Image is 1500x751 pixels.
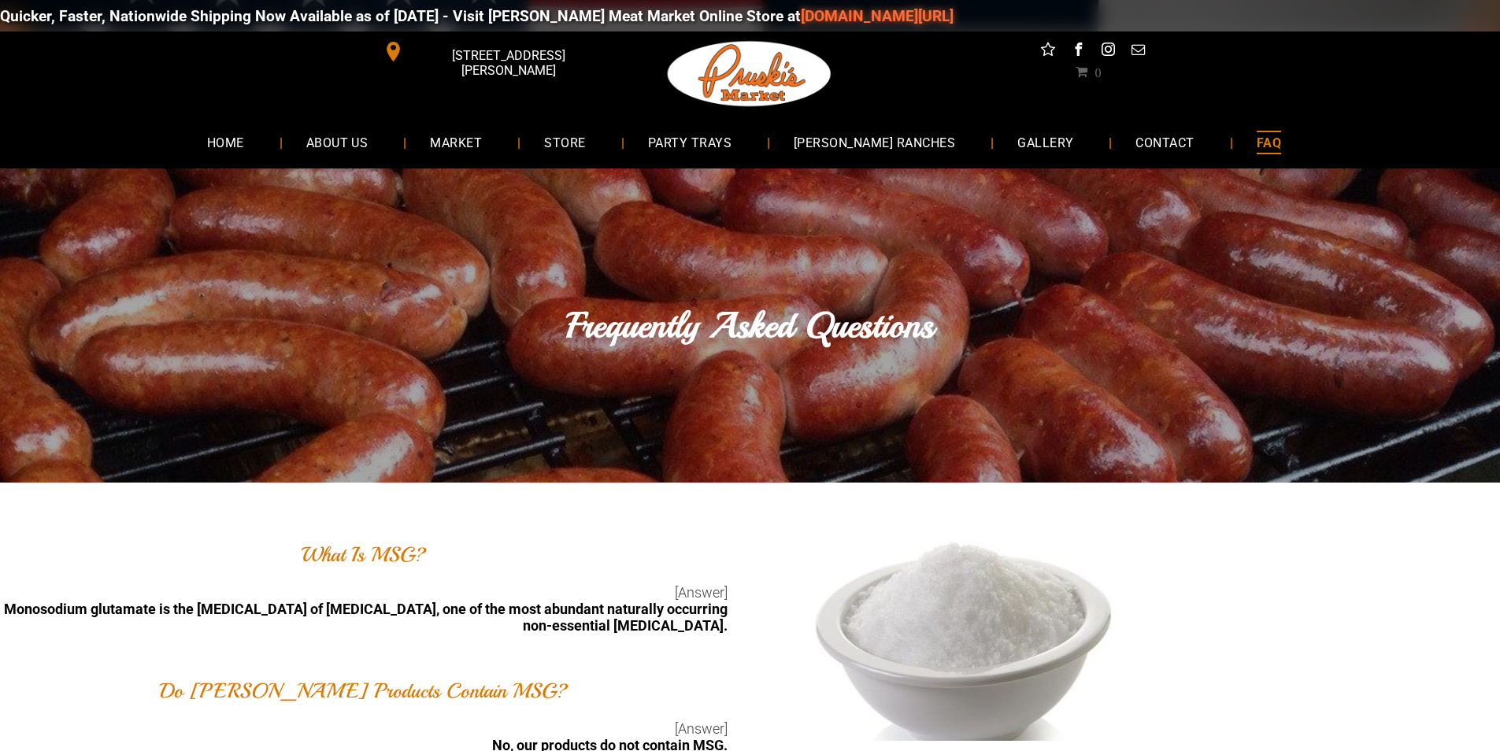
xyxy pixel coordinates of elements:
[302,542,426,568] font: What Is MSG?
[675,720,728,737] span: [Answer]
[183,121,268,163] a: HOME
[994,121,1097,163] a: GALLERY
[4,601,728,634] b: Monosodium glutamate is the [MEDICAL_DATA] of [MEDICAL_DATA], one of the most abundant naturally ...
[520,121,609,163] a: STORE
[770,121,979,163] a: [PERSON_NAME] RANCHES
[406,40,609,86] span: [STREET_ADDRESS][PERSON_NAME]
[160,678,568,704] font: Do [PERSON_NAME] Products Contain MSG?
[1094,65,1101,78] span: 0
[566,303,934,348] font: Frequently Asked Questions
[772,534,1166,741] img: msg-1920w.jpg
[372,39,613,64] a: [STREET_ADDRESS][PERSON_NAME]
[665,31,835,117] img: Pruski-s+Market+HQ+Logo2-1920w.png
[1128,39,1148,64] a: email
[1098,39,1118,64] a: instagram
[1068,39,1088,64] a: facebook
[1038,39,1058,64] a: Social network
[406,121,506,163] a: MARKET
[624,121,755,163] a: PARTY TRAYS
[675,584,728,601] span: [Answer]
[283,121,392,163] a: ABOUT US
[1233,121,1305,163] a: FAQ
[1112,121,1217,163] a: CONTACT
